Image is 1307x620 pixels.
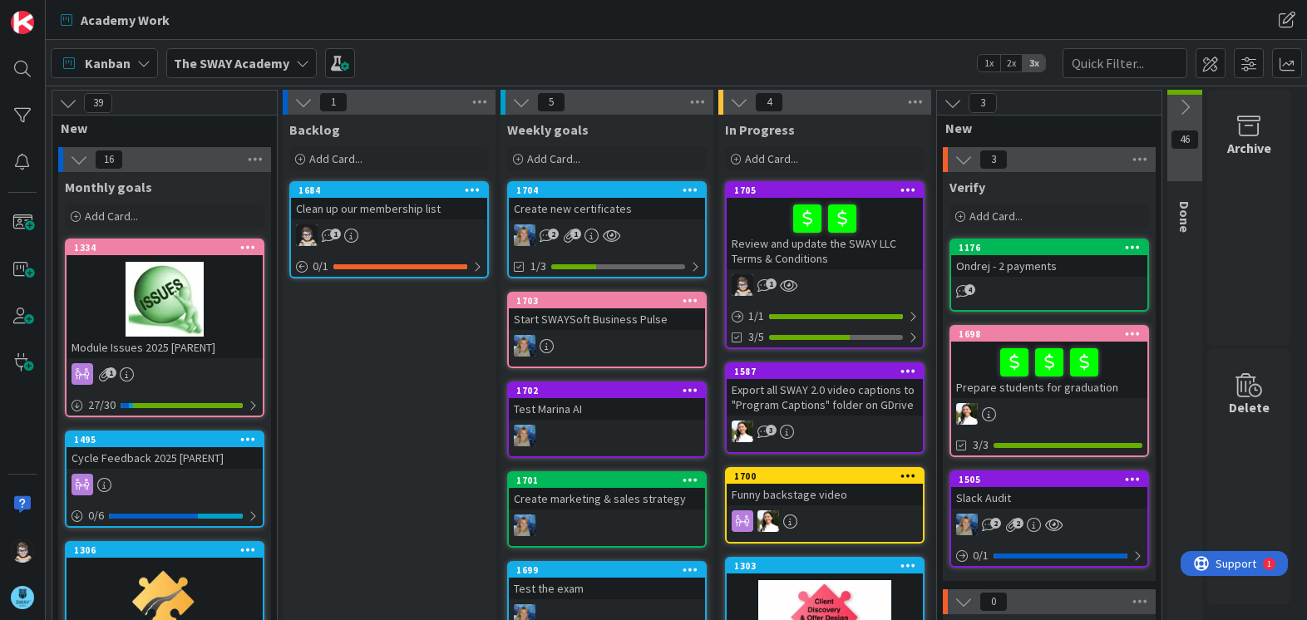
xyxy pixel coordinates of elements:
a: 1705Review and update the SWAY LLC Terms & ConditionsTP1/13/5 [725,181,925,349]
div: 1587 [727,364,923,379]
b: The SWAY Academy [174,55,289,71]
div: 1334 [74,242,263,253]
div: AK [951,403,1147,425]
span: 2 [990,518,1001,529]
span: Academy Work [81,10,170,30]
div: 1176 [951,240,1147,255]
img: TP [732,274,753,296]
span: 0 / 1 [973,547,989,564]
span: 1/3 [530,258,546,275]
span: Support [35,2,76,22]
span: Backlog [289,121,340,138]
div: 1702 [516,385,705,396]
a: 1334Module Issues 2025 [PARENT]27/30 [65,239,264,417]
span: 1 [319,92,348,112]
div: Prepare students for graduation [951,342,1147,398]
span: 0 [979,592,1008,612]
div: 0/1 [291,256,487,277]
div: MA [509,425,705,446]
span: 1 / 1 [748,308,764,325]
span: 4 [755,92,783,112]
span: Monthly goals [65,179,152,195]
div: Slack Audit [951,487,1147,509]
span: Verify [949,179,985,195]
div: Delete [1229,397,1270,417]
span: 3/3 [973,436,989,454]
div: 1334 [67,240,263,255]
div: 1505 [959,474,1147,485]
a: 1703Start SWAYSoft Business PulseMA [507,292,707,368]
span: 2x [1000,55,1023,71]
img: MA [956,514,978,535]
div: 1699 [509,563,705,578]
div: 1700 [727,469,923,484]
div: 1700Funny backstage video [727,469,923,505]
div: Create new certificates [509,198,705,219]
span: New [945,120,1141,136]
span: 27 / 30 [88,396,116,414]
div: 1/1 [727,306,923,327]
img: MA [514,335,535,357]
div: 1 [86,7,91,20]
span: In Progress [725,121,795,138]
img: AK [757,510,779,532]
div: MA [951,514,1147,535]
span: 2 [1013,518,1023,529]
a: 1176Ondrej - 2 payments [949,239,1149,312]
img: MA [514,224,535,246]
span: 5 [537,92,565,112]
div: 1703Start SWAYSoft Business Pulse [509,293,705,330]
div: Module Issues 2025 [PARENT] [67,337,263,358]
span: 1x [978,55,1000,71]
img: MA [514,425,535,446]
a: 1701Create marketing & sales strategyMA [507,471,707,548]
div: 1704Create new certificates [509,183,705,219]
span: 2 [548,229,559,239]
span: Add Card... [309,151,363,166]
div: 1495 [74,434,263,445]
img: TP [296,224,318,246]
div: 1704 [509,183,705,198]
div: 1495 [67,432,263,447]
span: Done [1176,201,1193,233]
div: TP [291,224,487,246]
span: Weekly goals [507,121,589,138]
div: 1303 [727,558,923,573]
div: MA [509,335,705,357]
div: 1702 [509,383,705,398]
div: 1587Export all SWAY 2.0 video captions to "Program Captions" folder on GDrive [727,364,923,416]
div: 1699 [516,564,705,576]
div: 1176 [959,242,1147,253]
div: 1701Create marketing & sales strategy [509,473,705,509]
a: 1700Funny backstage videoAK [725,467,925,544]
span: 16 [95,150,123,170]
div: Start SWAYSoft Business Pulse [509,308,705,330]
a: 1684Clean up our membership listTP0/1 [289,181,489,278]
div: Funny backstage video [727,484,923,505]
a: 1505Slack AuditMA0/1 [949,470,1149,568]
span: Add Card... [85,209,138,224]
span: 46 [1171,130,1199,150]
div: 1698Prepare students for graduation [951,327,1147,398]
div: Clean up our membership list [291,198,487,219]
span: 39 [84,93,112,113]
div: Test Marina AI [509,398,705,420]
div: Test the exam [509,578,705,599]
div: 1698 [959,328,1147,340]
div: 1306 [67,543,263,558]
div: AK [727,421,923,442]
div: Ondrej - 2 payments [951,255,1147,277]
div: Review and update the SWAY LLC Terms & Conditions [727,198,923,269]
span: 3 [969,93,997,113]
div: 1701 [509,473,705,488]
div: 1702Test Marina AI [509,383,705,420]
div: 1684Clean up our membership list [291,183,487,219]
span: 0 / 1 [313,258,328,275]
div: 0/1 [951,545,1147,566]
div: 27/30 [67,395,263,416]
span: Add Card... [745,151,798,166]
span: 3 [766,425,777,435]
div: MA [509,514,705,536]
div: 1306 [74,544,263,556]
img: AK [732,421,753,442]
